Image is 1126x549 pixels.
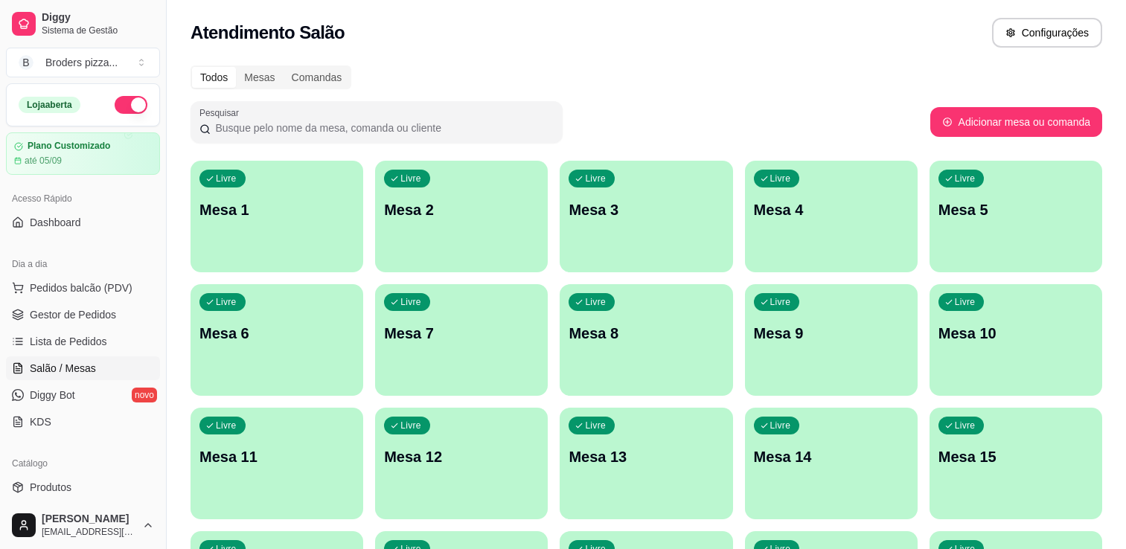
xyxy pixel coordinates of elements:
[6,507,160,543] button: [PERSON_NAME][EMAIL_ADDRESS][DOMAIN_NAME]
[6,211,160,234] a: Dashboard
[30,334,107,349] span: Lista de Pedidos
[199,446,354,467] p: Mesa 11
[930,107,1102,137] button: Adicionar mesa ou comanda
[6,132,160,175] a: Plano Customizadoaté 05/09
[938,199,1093,220] p: Mesa 5
[6,330,160,353] a: Lista de Pedidos
[30,215,81,230] span: Dashboard
[191,408,363,519] button: LivreMesa 11
[6,48,160,77] button: Select a team
[754,446,909,467] p: Mesa 14
[560,408,732,519] button: LivreMesa 13
[30,307,116,322] span: Gestor de Pedidos
[199,323,354,344] p: Mesa 6
[6,252,160,276] div: Dia a dia
[199,199,354,220] p: Mesa 1
[191,284,363,396] button: LivreMesa 6
[211,121,554,135] input: Pesquisar
[6,475,160,499] a: Produtos
[216,173,237,184] p: Livre
[375,284,548,396] button: LivreMesa 7
[384,446,539,467] p: Mesa 12
[42,513,136,526] span: [PERSON_NAME]
[45,55,118,70] div: Broders pizza ...
[375,408,548,519] button: LivreMesa 12
[30,414,51,429] span: KDS
[569,446,723,467] p: Mesa 13
[938,446,1093,467] p: Mesa 15
[199,106,244,119] label: Pesquisar
[192,67,236,88] div: Todos
[930,284,1102,396] button: LivreMesa 10
[754,323,909,344] p: Mesa 9
[191,161,363,272] button: LivreMesa 1
[745,408,918,519] button: LivreMesa 14
[400,296,421,308] p: Livre
[930,408,1102,519] button: LivreMesa 15
[585,173,606,184] p: Livre
[216,420,237,431] p: Livre
[42,25,154,36] span: Sistema de Gestão
[25,155,62,167] article: até 05/09
[754,199,909,220] p: Mesa 4
[6,187,160,211] div: Acesso Rápido
[28,141,110,152] article: Plano Customizado
[42,526,136,538] span: [EMAIL_ADDRESS][DOMAIN_NAME]
[6,452,160,475] div: Catálogo
[400,420,421,431] p: Livre
[216,296,237,308] p: Livre
[938,323,1093,344] p: Mesa 10
[19,97,80,113] div: Loja aberta
[992,18,1102,48] button: Configurações
[770,173,791,184] p: Livre
[284,67,351,88] div: Comandas
[770,296,791,308] p: Livre
[30,388,75,402] span: Diggy Bot
[585,296,606,308] p: Livre
[6,6,160,42] a: DiggySistema de Gestão
[115,96,147,114] button: Alterar Status
[770,420,791,431] p: Livre
[6,356,160,380] a: Salão / Mesas
[6,410,160,434] a: KDS
[6,383,160,407] a: Diggy Botnovo
[569,323,723,344] p: Mesa 8
[560,161,732,272] button: LivreMesa 3
[560,284,732,396] button: LivreMesa 8
[236,67,283,88] div: Mesas
[930,161,1102,272] button: LivreMesa 5
[569,199,723,220] p: Mesa 3
[745,284,918,396] button: LivreMesa 9
[42,11,154,25] span: Diggy
[6,276,160,300] button: Pedidos balcão (PDV)
[19,55,33,70] span: B
[955,173,976,184] p: Livre
[384,199,539,220] p: Mesa 2
[955,420,976,431] p: Livre
[585,420,606,431] p: Livre
[6,303,160,327] a: Gestor de Pedidos
[30,280,132,295] span: Pedidos balcão (PDV)
[955,296,976,308] p: Livre
[400,173,421,184] p: Livre
[191,21,345,45] h2: Atendimento Salão
[30,361,96,376] span: Salão / Mesas
[30,480,71,495] span: Produtos
[745,161,918,272] button: LivreMesa 4
[375,161,548,272] button: LivreMesa 2
[384,323,539,344] p: Mesa 7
